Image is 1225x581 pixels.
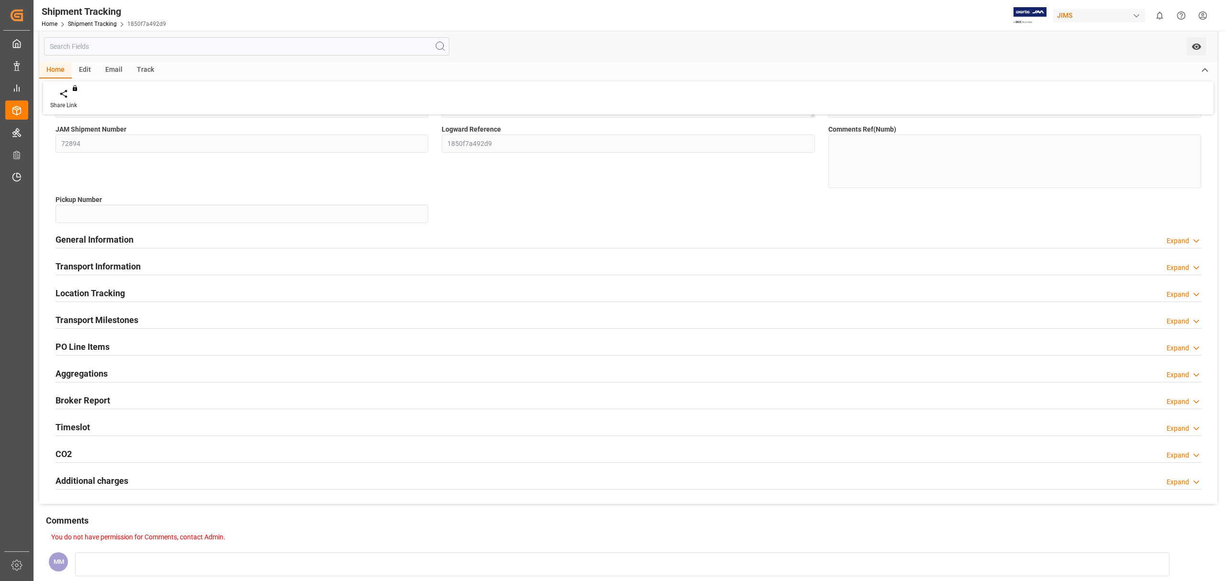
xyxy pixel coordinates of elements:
[1187,37,1206,56] button: open menu
[42,4,166,19] div: Shipment Tracking
[56,195,102,205] span: Pickup Number
[1167,424,1189,434] div: Expand
[1053,9,1145,22] div: JIMS
[56,287,125,300] h2: Location Tracking
[56,394,110,407] h2: Broker Report
[56,340,110,353] h2: PO Line Items
[56,474,128,487] h2: Additional charges
[1167,477,1189,487] div: Expand
[39,62,72,78] div: Home
[1167,397,1189,407] div: Expand
[56,313,138,326] h2: Transport Milestones
[56,367,108,380] h2: Aggregations
[1167,236,1189,246] div: Expand
[130,62,161,78] div: Track
[828,124,896,134] span: Comments Ref(Numb)
[442,124,501,134] span: Logward Reference
[1170,5,1192,26] button: Help Center
[1149,5,1170,26] button: show 0 new notifications
[68,21,117,27] a: Shipment Tracking
[72,62,98,78] div: Edit
[1167,370,1189,380] div: Expand
[51,532,1203,542] p: You do not have permission for Comments, contact Admin.
[1167,290,1189,300] div: Expand
[56,447,72,460] h2: CO2
[1167,263,1189,273] div: Expand
[1167,450,1189,460] div: Expand
[46,514,89,527] h2: Comments
[1013,7,1047,24] img: Exertis%20JAM%20-%20Email%20Logo.jpg_1722504956.jpg
[1167,316,1189,326] div: Expand
[42,21,57,27] a: Home
[56,233,134,246] h2: General Information
[44,37,449,56] input: Search Fields
[56,124,126,134] span: JAM Shipment Number
[56,421,90,434] h2: Timeslot
[1053,6,1149,24] button: JIMS
[98,62,130,78] div: Email
[1167,343,1189,353] div: Expand
[56,260,141,273] h2: Transport Information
